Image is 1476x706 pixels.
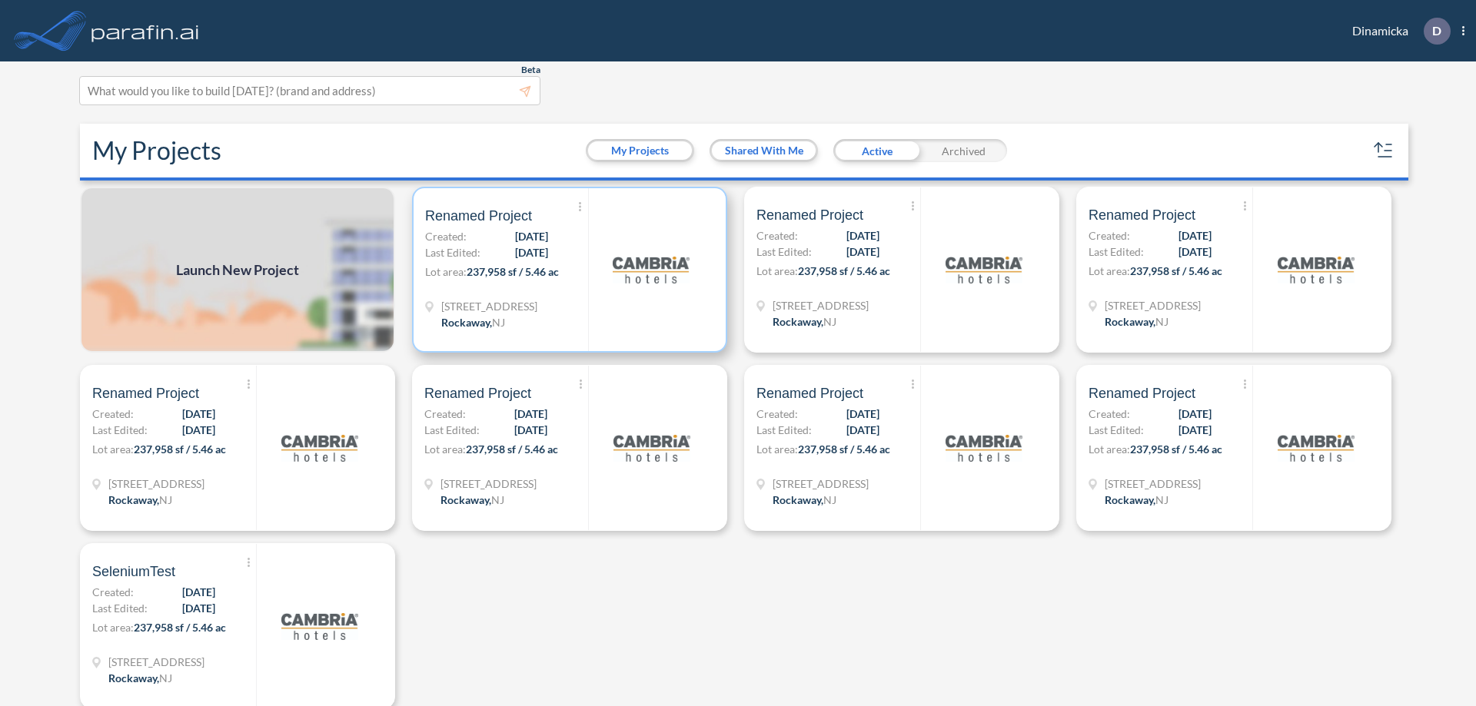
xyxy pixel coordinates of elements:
[773,297,869,313] span: 321 Mt Hope Ave
[1089,442,1130,456] span: Lot area:
[756,442,798,456] span: Lot area:
[108,492,172,508] div: Rockaway, NJ
[846,422,879,438] span: [DATE]
[159,493,172,506] span: NJ
[1178,406,1212,422] span: [DATE]
[756,264,798,277] span: Lot area:
[92,422,148,438] span: Last Edited:
[613,409,690,486] img: logo
[466,442,558,456] span: 237,958 sf / 5.46 ac
[1089,206,1195,224] span: Renamed Project
[846,244,879,260] span: [DATE]
[88,15,202,46] img: logo
[920,139,1007,162] div: Archived
[1155,493,1168,506] span: NJ
[1089,406,1130,422] span: Created:
[773,315,823,328] span: Rockaway ,
[108,670,172,686] div: Rockaway, NJ
[176,260,299,280] span: Launch New Project
[1089,227,1130,244] span: Created:
[756,406,798,422] span: Created:
[946,409,1022,486] img: logo
[92,562,175,581] span: SeleniumTest
[159,671,172,684] span: NJ
[440,492,504,508] div: Rockaway, NJ
[756,384,863,403] span: Renamed Project
[756,206,863,224] span: Renamed Project
[440,493,491,506] span: Rockaway ,
[281,409,358,486] img: logo
[773,313,836,330] div: Rockaway, NJ
[424,422,480,438] span: Last Edited:
[515,228,548,244] span: [DATE]
[108,654,204,670] span: 321 Mt Hope Ave
[440,476,537,492] span: 321 Mt Hope Ave
[846,406,879,422] span: [DATE]
[425,244,480,260] span: Last Edited:
[92,584,134,600] span: Created:
[134,621,226,634] span: 237,958 sf / 5.46 ac
[1130,264,1222,277] span: 237,958 sf / 5.46 ac
[1278,231,1355,308] img: logo
[514,422,547,438] span: [DATE]
[441,314,505,330] div: Rockaway, NJ
[1432,24,1441,38] p: D
[1329,18,1464,45] div: Dinamicka
[1089,244,1144,260] span: Last Edited:
[588,141,692,160] button: My Projects
[92,406,134,422] span: Created:
[108,671,159,684] span: Rockaway ,
[182,600,215,616] span: [DATE]
[1371,138,1396,163] button: sort
[441,298,537,314] span: 321 Mt Hope Ave
[491,493,504,506] span: NJ
[823,315,836,328] span: NJ
[1105,493,1155,506] span: Rockaway ,
[1105,297,1201,313] span: 321 Mt Hope Ave
[514,406,547,422] span: [DATE]
[281,588,358,665] img: logo
[1130,442,1222,456] span: 237,958 sf / 5.46 ac
[946,231,1022,308] img: logo
[441,316,492,329] span: Rockaway ,
[108,493,159,506] span: Rockaway ,
[425,265,467,278] span: Lot area:
[756,422,812,438] span: Last Edited:
[798,442,890,456] span: 237,958 sf / 5.46 ac
[1105,313,1168,330] div: Rockaway, NJ
[773,492,836,508] div: Rockaway, NJ
[712,141,816,160] button: Shared With Me
[833,139,920,162] div: Active
[182,422,215,438] span: [DATE]
[1105,492,1168,508] div: Rockaway, NJ
[182,406,215,422] span: [DATE]
[1105,315,1155,328] span: Rockaway ,
[92,600,148,616] span: Last Edited:
[846,227,879,244] span: [DATE]
[424,406,466,422] span: Created:
[425,228,467,244] span: Created:
[1089,422,1144,438] span: Last Edited:
[182,584,215,600] span: [DATE]
[92,442,134,456] span: Lot area:
[1178,227,1212,244] span: [DATE]
[756,227,798,244] span: Created:
[798,264,890,277] span: 237,958 sf / 5.46 ac
[424,442,466,456] span: Lot area:
[1155,315,1168,328] span: NJ
[1178,422,1212,438] span: [DATE]
[1089,264,1130,277] span: Lot area:
[823,493,836,506] span: NJ
[1178,244,1212,260] span: [DATE]
[1278,409,1355,486] img: logo
[108,476,204,492] span: 321 Mt Hope Ave
[134,442,226,456] span: 237,958 sf / 5.46 ac
[1089,384,1195,403] span: Renamed Project
[467,265,559,278] span: 237,958 sf / 5.46 ac
[80,187,395,353] img: add
[92,136,221,165] h2: My Projects
[425,207,532,225] span: Renamed Project
[92,384,199,403] span: Renamed Project
[492,316,505,329] span: NJ
[773,493,823,506] span: Rockaway ,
